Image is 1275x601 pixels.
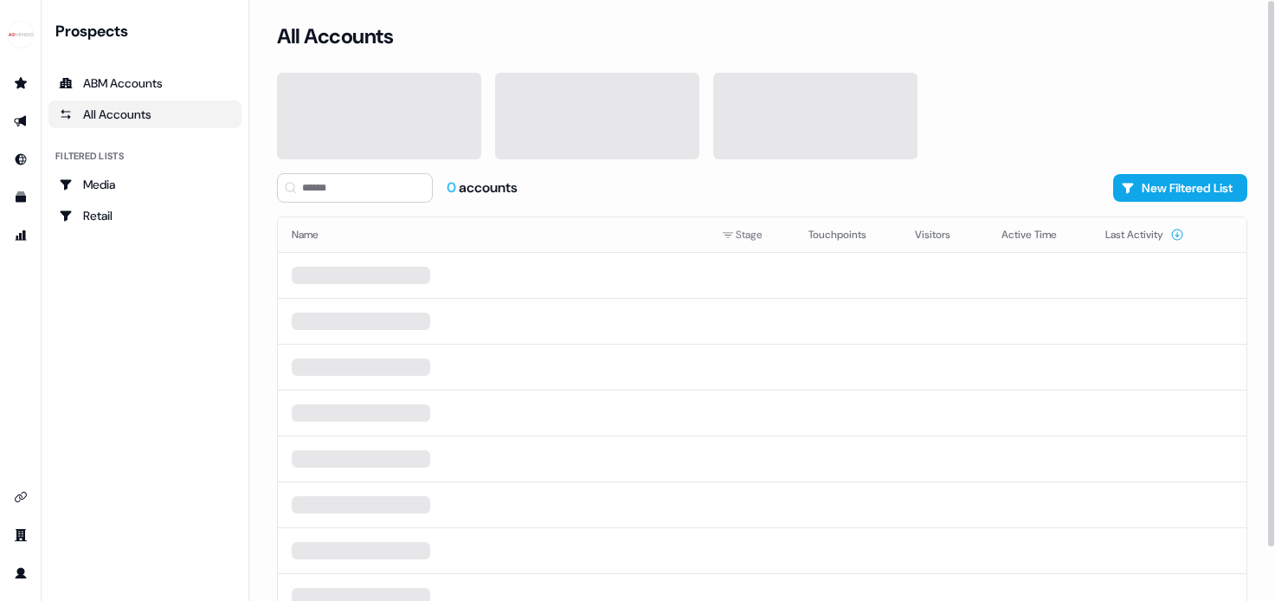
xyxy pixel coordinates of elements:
a: Go to integrations [7,483,35,511]
a: ABM Accounts [48,69,241,97]
div: Prospects [55,21,241,42]
div: Media [59,176,231,193]
a: All accounts [48,100,241,128]
div: Filtered lists [55,149,124,164]
a: Go to Inbound [7,145,35,173]
span: 0 [447,178,459,197]
a: Go to Retail [48,202,241,229]
button: Visitors [915,219,971,250]
button: Active Time [1001,219,1078,250]
a: Go to attribution [7,222,35,249]
a: Go to prospects [7,69,35,97]
th: Name [278,217,708,252]
button: Touchpoints [808,219,887,250]
a: Go to Media [48,171,241,198]
div: Retail [59,207,231,224]
a: Go to outbound experience [7,107,35,135]
button: New Filtered List [1113,174,1247,202]
a: Go to team [7,521,35,549]
h3: All Accounts [277,23,393,49]
button: Last Activity [1105,219,1184,250]
div: accounts [447,178,518,197]
div: All Accounts [59,106,231,123]
div: Stage [722,226,781,243]
div: ABM Accounts [59,74,231,92]
a: Go to templates [7,184,35,211]
a: Go to profile [7,559,35,587]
